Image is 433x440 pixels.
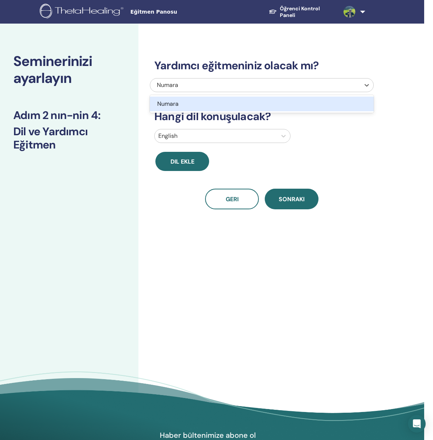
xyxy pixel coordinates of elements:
[150,59,374,72] h3: Yardımcı eğitmeniniz olacak mı?
[13,109,116,122] h3: Adım 2 nın-nin 4 :
[150,110,374,123] h3: Hangi dil konuşulacak?
[279,195,304,203] span: Sonraki
[263,2,338,22] a: Öğrenci Kontrol Paneli
[344,6,355,18] img: default.jpg
[265,189,318,209] button: Sonraki
[157,81,178,89] span: Numara
[205,189,259,209] button: Geri
[157,100,179,108] span: Numara
[40,4,126,20] img: logo.png
[130,8,241,16] span: Eğitmen Panosu
[13,53,116,87] h2: Seminerinizi ayarlayın
[155,152,209,171] button: Dil ekle
[226,195,239,203] span: Geri
[170,158,194,165] span: Dil ekle
[408,415,426,433] div: Open Intercom Messenger
[269,9,277,14] img: graduation-cap-white.svg
[13,125,116,151] h3: Dil ve Yardımcı Eğitmen
[123,430,293,440] h4: Haber bültenimize abone ol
